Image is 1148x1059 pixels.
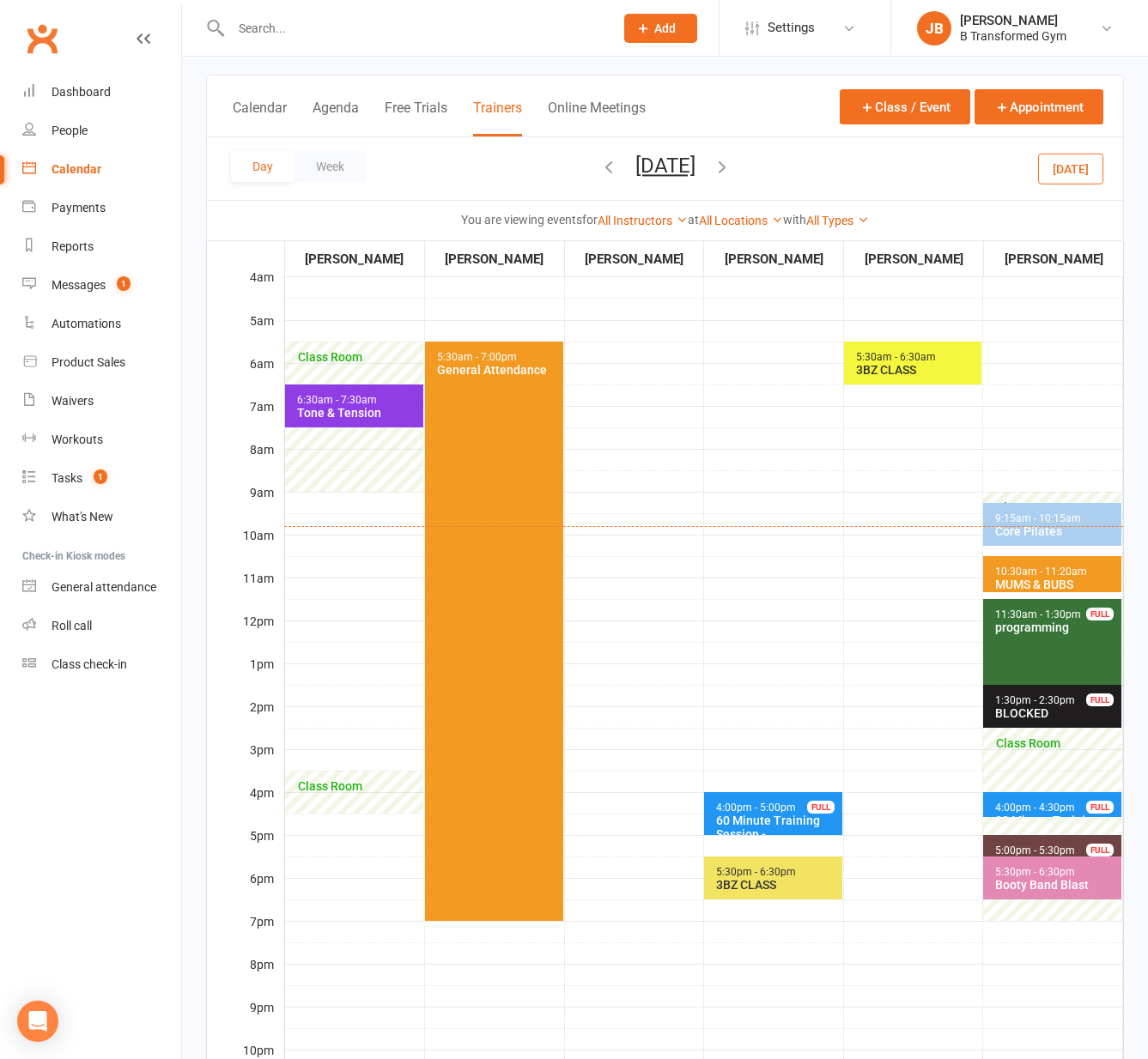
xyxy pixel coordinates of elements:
[233,100,287,136] button: Calendar
[715,802,797,814] span: 4:00pm - 5:00pm
[296,779,420,793] span: Class Room
[983,728,1121,921] div: Amanda Robinson's availability: 2:30pm - 7:00pm
[473,100,522,136] button: Trainers
[296,406,420,420] div: Tone & Tension
[983,492,1121,546] div: Amanda Robinson's availability: 9:00am - 10:15am
[22,305,181,343] a: Automations
[52,355,125,369] div: Product Sales
[436,351,518,363] span: 5:30am - 7:00pm
[807,801,835,814] div: FULL
[975,89,1103,124] button: Appointment
[806,214,869,227] a: All Types
[207,698,284,741] div: 2pm
[285,342,423,492] div: Patricia Hardgrave's availability: 5:30am - 9:00am
[624,14,697,43] button: Add
[295,151,366,182] button: Week
[994,802,1076,814] span: 4:00pm - 4:30pm
[994,512,1082,524] span: 9:15am - 10:15am
[207,912,284,955] div: 7pm
[52,201,106,215] div: Payments
[22,382,181,421] a: Waivers
[1086,693,1114,706] div: FULL
[22,568,181,607] a: General attendance kiosk mode
[207,569,284,612] div: 11am
[21,17,64,60] a: Clubworx
[855,351,937,363] span: 5:30am - 6:30am
[994,866,1076,878] span: 5:30pm - 6:30pm
[699,214,783,227] a: All Locations
[22,150,181,189] a: Calendar
[715,866,797,878] span: 5:30pm - 6:30pm
[207,741,284,784] div: 3pm
[22,73,181,112] a: Dashboard
[52,619,92,632] div: Roll call
[715,878,839,892] div: 3BZ CLASS
[22,266,181,305] a: Messages 1
[52,471,82,485] div: Tasks
[52,433,103,446] div: Workouts
[22,459,181,498] a: Tasks 1
[117,276,131,291] span: 1
[688,213,699,227] strong: at
[22,607,181,645] a: Roll call
[994,620,1118,634] div: programming
[52,239,94,253] div: Reports
[207,268,284,311] div: 4am
[994,566,1088,578] span: 10:30am - 11:20am
[22,343,181,382] a: Product Sales
[296,350,420,364] span: Class Room
[52,580,156,594] div: General attendance
[783,213,806,227] strong: with
[52,657,127,671] div: Class check-in
[845,249,982,269] div: [PERSON_NAME]
[52,510,113,523] div: What's New
[207,998,284,1041] div: 9pm
[426,249,563,269] div: [PERSON_NAME]
[52,162,101,176] div: Calendar
[715,814,839,855] div: 60 Minute Training Session - [PERSON_NAME]
[1086,608,1114,620] div: FULL
[52,124,88,137] div: People
[22,189,181,227] a: Payments
[207,526,284,569] div: 10am
[917,11,951,45] div: JB
[207,826,284,869] div: 5pm
[207,483,284,526] div: 9am
[994,524,1118,538] div: Core Pilates
[705,249,842,269] div: [PERSON_NAME]
[994,608,1082,620] span: 11:30am - 1:30pm
[285,771,423,814] div: Patricia Hardgrave's availability: 3:30pm - 4:30pm
[207,655,284,698] div: 1pm
[207,354,284,397] div: 6am
[207,869,284,912] div: 6pm
[994,844,1076,856] span: 5:00pm - 5:30pm
[52,394,94,408] div: Waivers
[94,469,107,484] span: 1
[231,151,295,182] button: Day
[994,706,1118,720] div: BLOCKED
[1086,801,1114,814] div: FULL
[994,578,1118,591] div: MUMS & BUBS
[226,16,602,40] input: Search...
[994,694,1076,706] span: 1:30pm - 2:30pm
[1086,844,1114,856] div: FULL
[994,500,1118,514] span: Class Room
[296,394,378,406] span: 6:30am - 7:30am
[52,317,121,330] div: Automations
[566,249,703,269] div: [PERSON_NAME]
[207,955,284,998] div: 8pm
[994,878,1118,892] div: Booty Band Blast
[960,28,1066,44] div: B Transformed Gym
[654,21,676,35] span: Add
[960,13,1066,28] div: [PERSON_NAME]
[17,1001,58,1042] div: Open Intercom Messenger
[436,363,560,377] div: General Attendance
[461,213,582,227] strong: You are viewing events
[385,100,447,136] button: Free Trials
[768,9,815,47] span: Settings
[207,784,284,826] div: 4pm
[52,85,111,99] div: Dashboard
[855,363,979,377] div: 3BZ CLASS
[582,213,598,227] strong: for
[840,89,970,124] button: Class / Event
